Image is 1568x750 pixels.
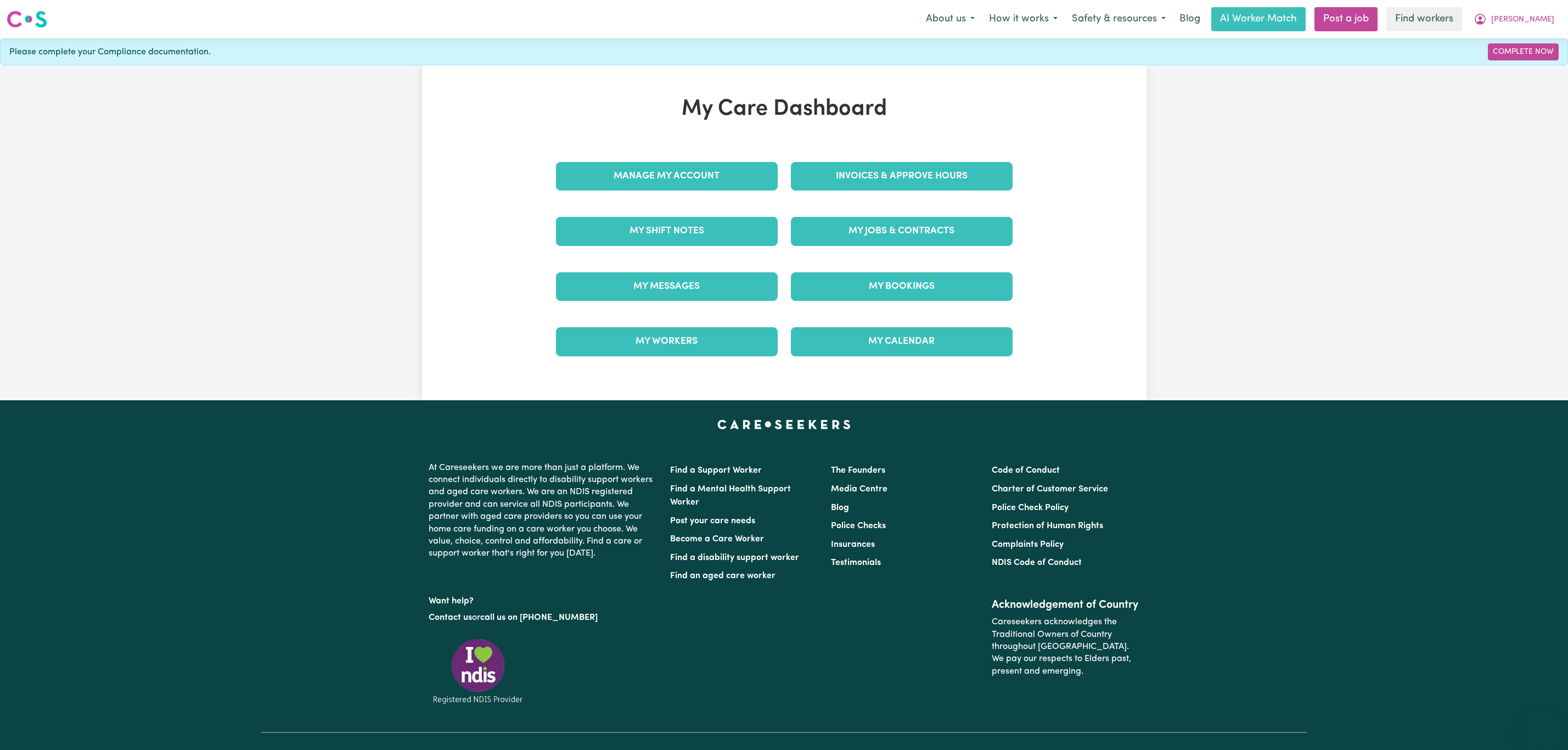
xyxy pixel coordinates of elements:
[556,162,778,191] a: Manage My Account
[992,598,1139,612] h2: Acknowledgement of Country
[549,96,1019,122] h1: My Care Dashboard
[992,612,1139,682] p: Careseekers acknowledges the Traditional Owners of Country throughout [GEOGRAPHIC_DATA]. We pay o...
[670,553,799,562] a: Find a disability support worker
[670,485,791,507] a: Find a Mental Health Support Worker
[992,522,1103,530] a: Protection of Human Rights
[429,607,657,628] p: or
[1524,706,1559,741] iframe: Button to launch messaging window, conversation in progress
[556,272,778,301] a: My Messages
[992,558,1082,567] a: NDIS Code of Conduct
[1173,7,1207,31] a: Blog
[670,572,775,580] a: Find an aged care worker
[791,327,1013,356] a: My Calendar
[992,466,1060,475] a: Code of Conduct
[791,162,1013,191] a: Invoices & Approve Hours
[7,9,47,29] img: Careseekers logo
[831,503,849,512] a: Blog
[831,466,885,475] a: The Founders
[429,591,657,607] p: Want help?
[1065,8,1173,31] button: Safety & resources
[556,327,778,356] a: My Workers
[717,420,851,429] a: Careseekers home page
[831,522,886,530] a: Police Checks
[1386,7,1462,31] a: Find workers
[670,466,762,475] a: Find a Support Worker
[670,517,755,525] a: Post your care needs
[429,637,527,706] img: Registered NDIS provider
[9,46,211,59] span: Please complete your Compliance documentation.
[992,540,1064,549] a: Complaints Policy
[429,613,472,622] a: Contact us
[791,217,1013,245] a: My Jobs & Contracts
[7,7,47,32] a: Careseekers logo
[982,8,1065,31] button: How it works
[480,613,598,622] a: call us on [PHONE_NUMBER]
[831,485,887,494] a: Media Centre
[429,457,657,564] p: At Careseekers we are more than just a platform. We connect individuals directly to disability su...
[1491,14,1554,26] span: [PERSON_NAME]
[556,217,778,245] a: My Shift Notes
[992,485,1108,494] a: Charter of Customer Service
[1314,7,1378,31] a: Post a job
[992,503,1069,512] a: Police Check Policy
[1488,43,1559,60] a: Complete Now
[670,535,764,544] a: Become a Care Worker
[791,272,1013,301] a: My Bookings
[831,540,875,549] a: Insurances
[831,558,881,567] a: Testimonials
[1466,8,1561,31] button: My Account
[919,8,982,31] button: About us
[1211,7,1306,31] a: AI Worker Match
